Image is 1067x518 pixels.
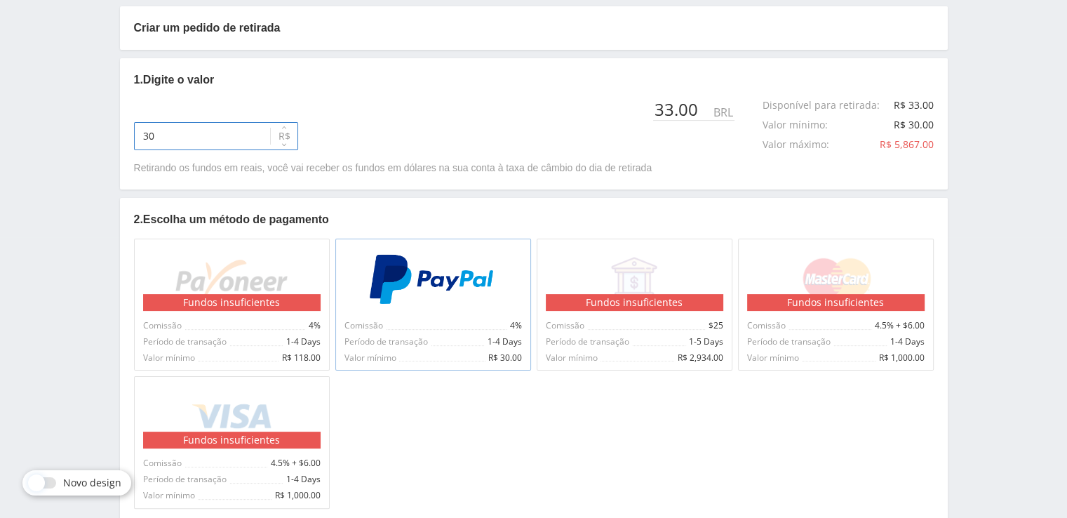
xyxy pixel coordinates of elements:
[344,321,386,331] span: Comissão
[763,119,842,131] div: Valor mínimo :
[485,337,522,347] span: 1-4 Days
[747,321,788,331] span: Comissão
[675,353,723,363] span: R$ 2,934.00
[876,353,925,363] span: R$ 1,000.00
[546,353,600,363] span: Valor mínimo
[747,337,833,347] span: Período de transação
[279,353,321,363] span: R$ 118.00
[507,321,522,331] span: 4%
[546,321,587,331] span: Comissão
[143,321,184,331] span: Comissão
[143,337,229,347] span: Período de transação
[763,139,843,150] div: Valor máximo :
[747,294,925,311] div: Fundos insuficientes
[872,321,925,331] span: 4.5% + $6.00
[143,474,229,484] span: Período de transação
[894,100,934,111] div: R$ 33.00
[134,212,934,227] p: 2. Escolha um método de pagamento
[368,254,497,305] img: PayPal (BR)
[189,392,274,442] img: Visa
[134,72,934,88] p: 1. Digite o valor
[143,294,321,311] div: Fundos insuficientes
[143,353,198,363] span: Valor mínimo
[546,337,632,347] span: Período de transação
[63,477,121,489] span: Novo design
[283,337,321,347] span: 1-4 Days
[880,138,934,151] span: R$ 5,867.00
[546,294,723,311] div: Fundos insuficientes
[894,119,934,131] div: R$ 30.00
[712,106,734,119] div: BRL
[143,491,198,500] span: Valor mínimo
[686,337,723,347] span: 1-5 Days
[143,432,321,449] div: Fundos insuficientes
[747,353,802,363] span: Valor mínimo
[763,100,894,111] div: Disponível para retirada :
[485,353,522,363] span: R$ 30.00
[706,321,723,331] span: $25
[306,321,321,331] span: 4%
[344,337,431,347] span: Período de transação
[283,474,321,484] span: 1-4 Days
[793,254,878,305] img: MasterCard
[887,337,925,347] span: 1-4 Days
[134,20,934,36] p: Criar um pedido de retirada
[268,458,321,468] span: 4.5% + $6.00
[609,254,659,305] img: Банковский перевод
[653,100,712,119] div: 33.00
[344,353,399,363] span: Valor mínimo
[143,458,184,468] span: Comissão
[272,491,321,500] span: R$ 1,000.00
[168,254,295,305] img: Payoneer (BR)
[270,122,298,150] button: R$
[134,161,934,175] p: Retirando os fundos em reais, você vai receber os fundos em dólares na sua conta à taxa de câmbio...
